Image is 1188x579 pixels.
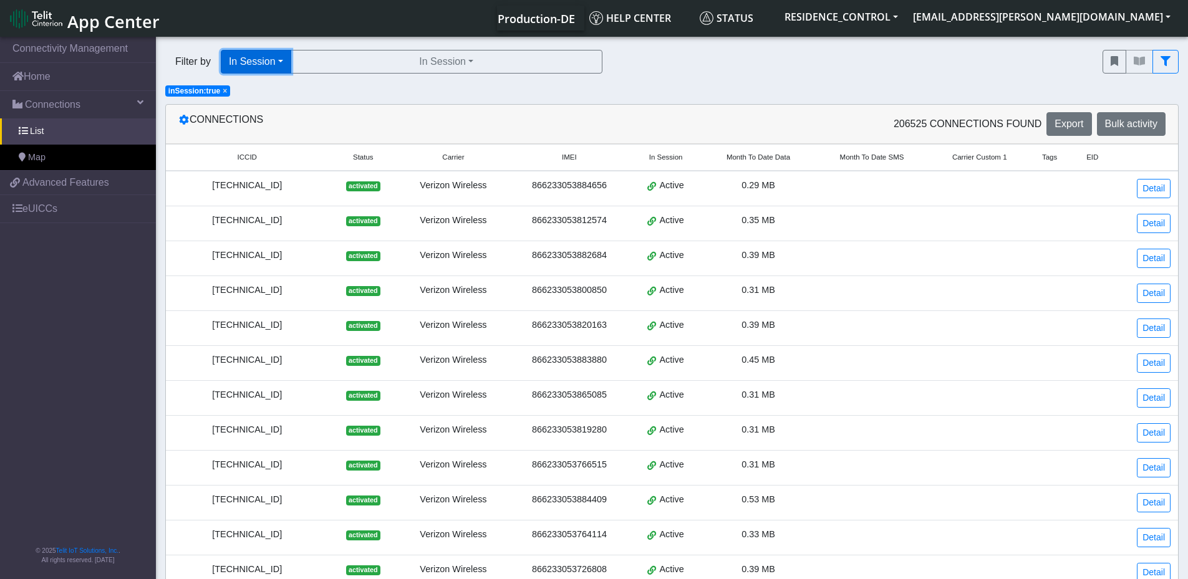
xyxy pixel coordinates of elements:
[173,318,321,332] div: [TECHNICAL_ID]
[727,152,790,163] span: Month To Date Data
[238,152,257,163] span: ICCID
[1046,112,1091,136] button: Export
[173,388,321,402] div: [TECHNICAL_ID]
[516,284,622,297] div: 866233053800850
[1137,388,1171,408] a: Detail
[346,426,380,436] span: activated
[659,214,683,227] span: Active
[405,458,501,472] div: Verizon Wireless
[346,530,380,540] span: activated
[659,318,683,332] span: Active
[173,528,321,542] div: [TECHNICAL_ID]
[516,353,622,367] div: 866233053883880
[173,353,321,367] div: [TECHNICAL_ID]
[659,353,683,367] span: Active
[741,250,775,260] span: 0.39 MB
[777,6,905,28] button: RESIDENCE_CONTROL
[173,423,321,437] div: [TECHNICAL_ID]
[516,214,622,227] div: 866233053812574
[169,112,672,136] div: Connections
[741,285,775,295] span: 0.31 MB
[1137,179,1171,198] a: Detail
[659,423,683,437] span: Active
[223,87,227,95] span: ×
[589,11,603,25] img: knowledge.svg
[168,87,220,95] span: inSession:true
[659,528,683,542] span: Active
[346,181,380,191] span: activated
[700,11,713,25] img: status.svg
[741,459,775,469] span: 0.31 MB
[741,424,775,434] span: 0.31 MB
[165,54,221,69] span: Filter by
[516,179,622,193] div: 866233053884656
[497,6,574,31] a: Your current platform instance
[840,152,904,163] span: Month To Date SMS
[516,563,622,577] div: 866233053726808
[659,388,683,402] span: Active
[741,564,775,574] span: 0.39 MB
[346,495,380,505] span: activated
[1137,214,1171,233] a: Detail
[695,6,777,31] a: Status
[173,214,321,227] div: [TECHNICAL_ID]
[405,318,501,332] div: Verizon Wireless
[1055,118,1083,129] span: Export
[1137,458,1171,477] a: Detail
[405,423,501,437] div: Verizon Wireless
[173,249,321,262] div: [TECHNICAL_ID]
[173,458,321,472] div: [TECHNICAL_ID]
[741,320,775,330] span: 0.39 MB
[516,528,622,542] div: 866233053764114
[223,87,227,95] button: Close
[1105,118,1157,129] span: Bulk activity
[741,180,775,190] span: 0.29 MB
[659,249,683,262] span: Active
[405,528,501,542] div: Verizon Wireless
[1097,112,1166,136] button: Bulk activity
[952,152,1007,163] span: Carrier Custom 1
[741,529,775,539] span: 0.33 MB
[741,355,775,365] span: 0.45 MB
[498,11,575,26] span: Production-DE
[405,284,501,297] div: Verizon Wireless
[1137,423,1171,443] a: Detail
[741,390,775,400] span: 0.31 MB
[346,461,380,471] span: activated
[346,321,380,331] span: activated
[25,97,80,112] span: Connections
[22,175,109,190] span: Advanced Features
[1042,152,1057,163] span: Tags
[346,286,380,296] span: activated
[405,249,501,262] div: Verizon Wireless
[1137,493,1171,512] a: Detail
[584,6,695,31] a: Help center
[659,284,683,297] span: Active
[173,563,321,577] div: [TECHNICAL_ID]
[173,284,321,297] div: [TECHNICAL_ID]
[516,388,622,402] div: 866233053865085
[346,356,380,366] span: activated
[67,10,160,33] span: App Center
[442,152,464,163] span: Carrier
[405,493,501,507] div: Verizon Wireless
[1137,318,1171,338] a: Detail
[516,493,622,507] div: 866233053884409
[1086,152,1098,163] span: EID
[1137,249,1171,268] a: Detail
[1137,528,1171,547] a: Detail
[173,493,321,507] div: [TECHNICAL_ID]
[516,318,622,332] div: 866233053820163
[56,547,118,554] a: Telit IoT Solutions, Inc.
[346,216,380,226] span: activated
[291,50,602,74] button: In Session
[649,152,683,163] span: In Session
[10,5,158,32] a: App Center
[516,423,622,437] div: 866233053819280
[173,179,321,193] div: [TECHNICAL_ID]
[405,353,501,367] div: Verizon Wireless
[346,391,380,401] span: activated
[353,152,374,163] span: Status
[1137,284,1171,303] a: Detail
[659,563,683,577] span: Active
